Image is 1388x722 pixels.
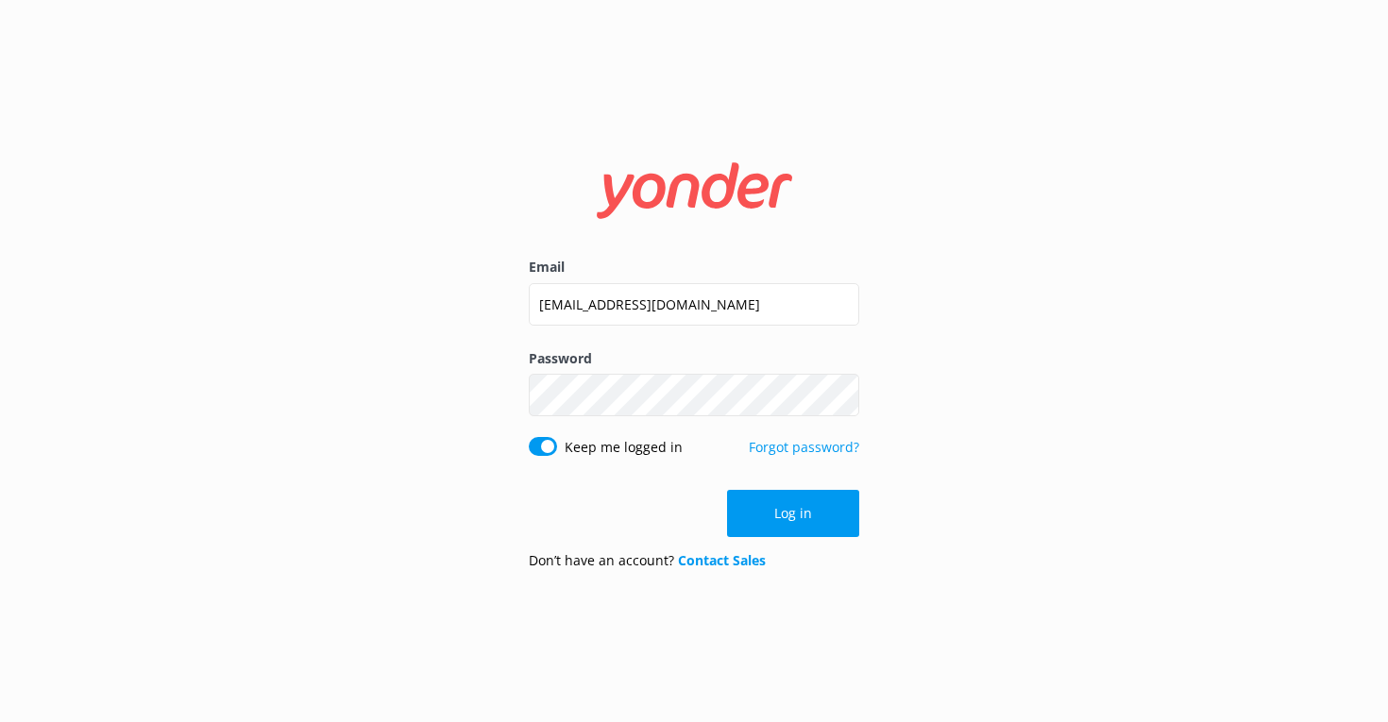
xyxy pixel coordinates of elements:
[529,257,859,277] label: Email
[727,490,859,537] button: Log in
[529,550,766,571] p: Don’t have an account?
[749,438,859,456] a: Forgot password?
[678,551,766,569] a: Contact Sales
[821,377,859,414] button: Show password
[529,348,859,369] label: Password
[529,283,859,326] input: user@emailaddress.com
[565,437,683,458] label: Keep me logged in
